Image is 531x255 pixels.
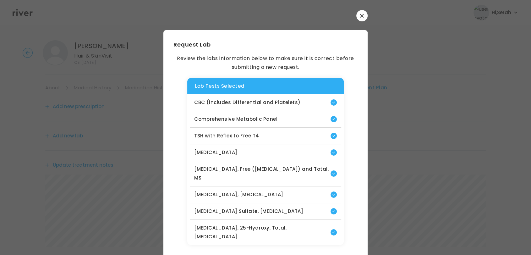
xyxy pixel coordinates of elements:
p: Review the labs information below to make sure it is correct before submitting a new request. [173,54,358,72]
p: TSH with Reflex to Free T4 [194,131,259,140]
p: [MEDICAL_DATA] [194,148,238,157]
p: [MEDICAL_DATA], [MEDICAL_DATA] [194,190,283,199]
p: Comprehensive Metabolic Panel [194,115,277,124]
h3: Lab Tests Selected [195,82,336,91]
p: CBC (includes Differential and Platelets) [194,98,301,107]
h3: Request Lab [173,40,358,49]
p: [MEDICAL_DATA] Sulfate, [MEDICAL_DATA] [194,207,303,216]
p: [MEDICAL_DATA], Free ([MEDICAL_DATA]) and Total, MS [194,165,331,182]
p: [MEDICAL_DATA], 25-Hydroxy, Total, [MEDICAL_DATA] [194,224,331,241]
